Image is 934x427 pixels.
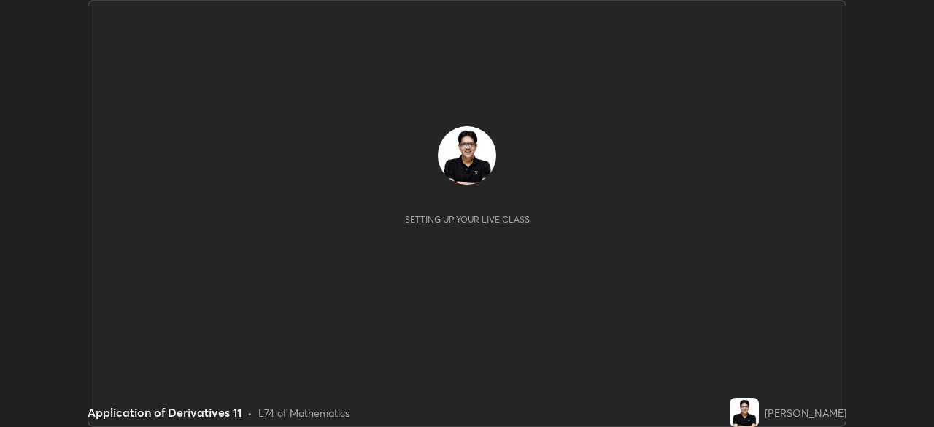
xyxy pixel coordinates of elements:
[247,405,252,420] div: •
[438,126,496,185] img: 6d797e2ea09447509fc7688242447a06.jpg
[405,214,530,225] div: Setting up your live class
[765,405,846,420] div: [PERSON_NAME]
[88,404,242,421] div: Application of Derivatives 11
[730,398,759,427] img: 6d797e2ea09447509fc7688242447a06.jpg
[258,405,350,420] div: L74 of Mathematics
